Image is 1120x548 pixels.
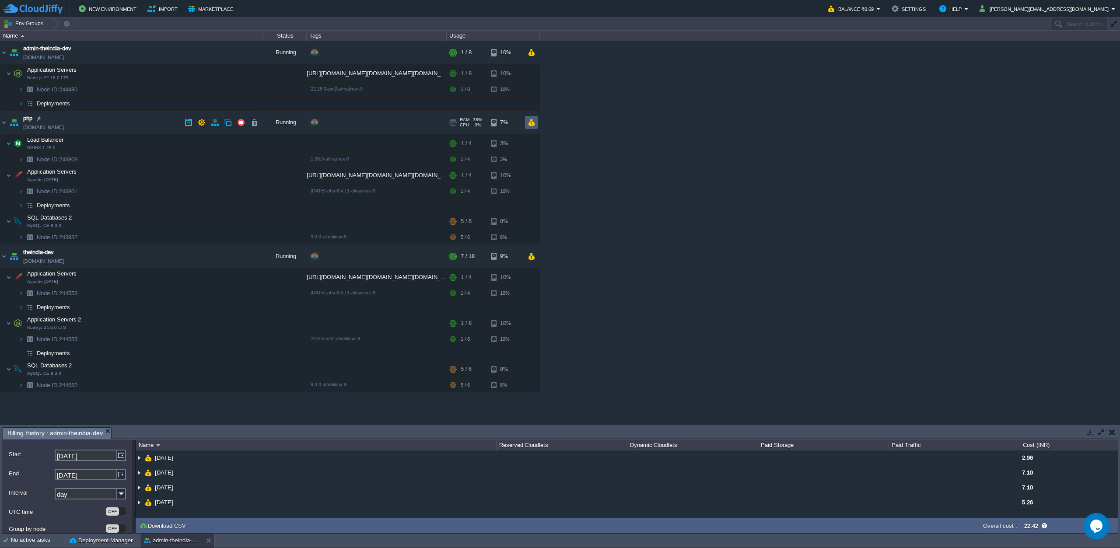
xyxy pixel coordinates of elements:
[828,3,876,14] button: Balance ₹0.69
[154,499,175,506] a: [DATE]
[36,290,79,297] a: Node ID:244553
[36,100,71,107] a: Deployments
[26,270,78,277] span: Application Servers
[1024,523,1038,529] label: 22.42
[26,168,78,175] span: Application Servers
[263,111,307,134] div: Running
[461,153,470,166] div: 1 / 4
[27,75,69,80] span: Node.js 22.18.0 LTS
[37,188,59,195] span: Node ID:
[1022,469,1033,476] span: 7.10
[36,349,71,357] a: Deployments
[307,65,447,82] div: [URL][DOMAIN_NAME][DOMAIN_NAME][DOMAIN_NAME]
[1021,440,1118,450] div: Cost (INR)
[461,65,472,82] div: 1 / 8
[461,244,475,268] div: 7 / 18
[461,41,472,64] div: 1 / 8
[9,507,105,517] label: UTC time
[6,360,11,378] img: AMDAwAAAACH5BAEAAAAALAAAAAABAAEAAAICRAEAOw==
[24,346,36,360] img: AMDAwAAAACH5BAEAAAAALAAAAAABAAEAAAICRAEAOw==
[26,136,65,143] a: Load BalancerNGINX 1.28.0
[491,167,520,184] div: 10%
[9,524,105,534] label: Group by node
[491,135,520,152] div: 3%
[106,507,119,516] div: OFF
[6,167,11,184] img: AMDAwAAAACH5BAEAAAAALAAAAAABAAEAAAICRAEAOw==
[36,335,79,343] a: Node ID:244555
[12,314,24,332] img: AMDAwAAAACH5BAEAAAAALAAAAAABAAEAAAICRAEAOw==
[1022,499,1033,506] span: 5.26
[12,269,24,286] img: AMDAwAAAACH5BAEAAAAALAAAAAABAAEAAAICRAEAOw==
[188,3,236,14] button: Marketplace
[461,230,470,244] div: 5 / 6
[628,440,758,450] div: Dynamic Cloudlets
[24,378,36,392] img: AMDAwAAAACH5BAEAAAAALAAAAAABAAEAAAICRAEAOw==
[12,65,24,82] img: AMDAwAAAACH5BAEAAAAALAAAAAABAAEAAAICRAEAOw==
[263,244,307,268] div: Running
[36,188,79,195] a: Node ID:243801
[156,444,160,447] img: AMDAwAAAACH5BAEAAAAALAAAAAABAAEAAAICRAEAOw==
[311,382,346,387] span: 9.3.0-almalinux-9
[491,332,520,346] div: 10%
[1022,454,1033,461] span: 2.96
[491,213,520,230] div: 8%
[8,244,20,268] img: AMDAwAAAACH5BAEAAAAALAAAAAABAAEAAAICRAEAOw==
[491,230,520,244] div: 8%
[147,3,180,14] button: Import
[461,269,472,286] div: 1 / 4
[3,3,63,14] img: CloudJiffy
[154,484,175,491] a: [DATE]
[26,66,78,73] span: Application Servers
[892,3,928,14] button: Settings
[491,83,520,96] div: 10%
[136,440,496,450] div: Name
[1,31,262,41] div: Name
[37,382,59,388] span: Node ID:
[461,135,472,152] div: 1 / 4
[154,454,175,461] a: [DATE]
[36,86,79,93] a: Node ID:244480
[26,316,82,323] a: Application Servers 2Node.js 24.6.0 LTS
[311,156,349,161] span: 1.28.0-almalinux-9
[37,234,59,241] span: Node ID:
[36,304,71,311] a: Deployments
[23,53,64,62] a: [DOMAIN_NAME]
[18,230,24,244] img: AMDAwAAAACH5BAEAAAAALAAAAAABAAEAAAICRAEAOw==
[27,177,58,182] span: Apache [DATE]
[24,300,36,314] img: AMDAwAAAACH5BAEAAAAALAAAAAABAAEAAAICRAEAOw==
[139,522,189,530] button: Download CSV
[23,44,71,53] a: admin-theindia-dev
[26,214,73,221] span: SQL Databases 2
[889,440,1019,450] div: Paid Traffic
[461,314,472,332] div: 1 / 8
[9,469,54,478] label: End
[27,371,61,376] span: MySQL CE 9.3.0
[6,65,11,82] img: AMDAwAAAACH5BAEAAAAALAAAAAABAAEAAAICRAEAOw==
[18,97,24,110] img: AMDAwAAAACH5BAEAAAAALAAAAAABAAEAAAICRAEAOw==
[491,65,520,82] div: 10%
[144,536,199,545] button: admin-theindia-dev
[36,156,79,163] span: 243809
[36,156,79,163] a: Node ID:243809
[311,336,360,341] span: 24.6.0-pm2-almalinux-9
[24,199,36,212] img: AMDAwAAAACH5BAEAAAAALAAAAAABAAEAAAICRAEAOw==
[11,534,66,548] div: No active tasks
[23,114,32,123] a: php
[23,257,64,265] a: [DOMAIN_NAME]
[8,41,20,64] img: AMDAwAAAACH5BAEAAAAALAAAAAABAAEAAAICRAEAOw==
[461,185,470,198] div: 1 / 4
[154,469,175,476] a: [DATE]
[145,450,152,465] img: AMDAwAAAACH5BAEAAAAALAAAAAABAAEAAAICRAEAOw==
[70,536,133,545] button: Deployment Manager
[18,378,24,392] img: AMDAwAAAACH5BAEAAAAALAAAAAABAAEAAAICRAEAOw==
[759,440,889,450] div: Paid Storage
[26,136,65,143] span: Load Balancer
[36,234,79,241] span: 243832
